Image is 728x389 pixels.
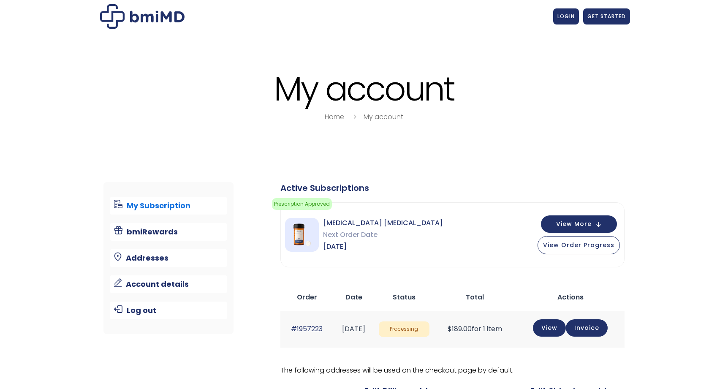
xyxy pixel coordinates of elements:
td: for 1 item [434,311,516,348]
p: The following addresses will be used on the checkout page by default. [280,365,625,376]
a: My Subscription [110,197,228,215]
a: LOGIN [553,8,579,24]
img: Sermorelin Nasal Spray [285,218,319,252]
a: My account [364,112,403,122]
span: View More [556,221,592,227]
i: breadcrumbs separator [350,112,359,122]
span: Processing [379,321,429,337]
span: Status [393,292,416,302]
span: LOGIN [557,13,575,20]
span: Date [345,292,362,302]
span: $ [448,324,452,334]
span: Next Order Date [323,229,443,241]
a: View [533,319,566,337]
button: View Order Progress [538,236,620,254]
a: Account details [110,275,228,293]
span: View Order Progress [543,241,614,249]
div: Active Subscriptions [280,182,625,194]
a: Home [325,112,344,122]
span: Prescription Approved [272,198,332,210]
time: [DATE] [342,324,365,334]
a: bmiRewards [110,223,228,241]
a: Log out [110,302,228,319]
a: Addresses [110,249,228,267]
img: My account [100,4,185,29]
h1: My account [98,71,630,107]
button: View More [541,215,617,233]
span: Order [297,292,317,302]
span: Total [466,292,484,302]
span: [DATE] [323,241,443,253]
span: [MEDICAL_DATA] [MEDICAL_DATA] [323,217,443,229]
a: #1957223 [291,324,323,334]
a: GET STARTED [583,8,630,24]
nav: Account pages [103,182,234,334]
a: Invoice [566,319,608,337]
span: GET STARTED [587,13,626,20]
span: 189.00 [448,324,472,334]
span: Actions [557,292,584,302]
